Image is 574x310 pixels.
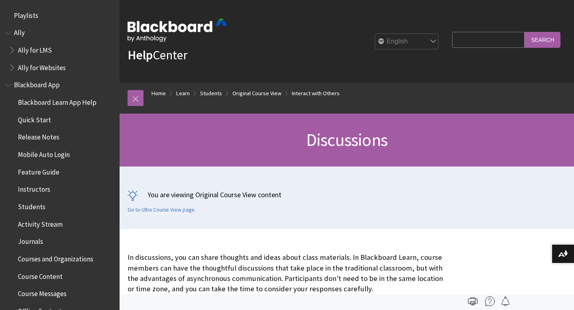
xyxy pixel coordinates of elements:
[5,26,115,75] nav: Book outline for Anthology Ally Help
[375,34,439,50] select: Site Language Selector
[18,287,67,298] span: Course Messages
[18,183,50,194] span: Instructors
[18,252,93,263] span: Courses and Organizations
[18,131,59,141] span: Release Notes
[18,148,70,159] span: Mobile Auto Login
[128,190,566,200] p: You are viewing Original Course View content
[176,88,190,98] a: Learn
[18,61,66,72] span: Ally for Websites
[5,9,115,22] nav: Book outline for Playlists
[18,96,96,106] span: Blackboard Learn App Help
[485,296,495,306] img: More help
[306,129,387,151] span: Discussions
[468,296,478,306] img: Print
[18,270,63,281] span: Course Content
[128,19,227,42] img: Blackboard by Anthology
[18,218,63,228] span: Activity Stream
[128,47,187,63] a: HelpCenter
[501,296,510,306] img: Follow this page
[232,88,281,98] a: Original Course View
[14,78,60,89] span: Blackboard App
[18,200,45,211] span: Students
[200,88,222,98] a: Students
[525,32,560,47] input: Search
[18,113,51,124] span: Quick Start
[128,47,153,63] strong: Help
[14,9,38,20] span: Playlists
[128,252,448,294] p: In discussions, you can share thoughts and ideas about class materials. In Blackboard Learn, cour...
[14,26,25,37] span: Ally
[128,206,196,214] a: Go to Ultra Course View page.
[18,235,43,246] span: Journals
[18,43,52,54] span: Ally for LMS
[151,88,166,98] a: Home
[292,88,340,98] a: Interact with Others
[18,165,59,176] span: Feature Guide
